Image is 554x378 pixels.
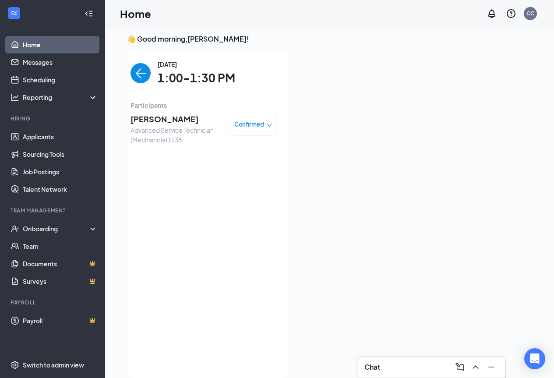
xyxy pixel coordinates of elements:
svg: ChevronUp [470,362,481,372]
button: back-button [131,63,151,83]
svg: Settings [11,360,19,369]
div: Switch to admin view [23,360,84,369]
h1: Home [120,6,151,21]
span: 1:00-1:30 PM [158,69,235,87]
div: CC [526,10,534,17]
div: Hiring [11,115,96,122]
a: Applicants [23,128,98,145]
svg: Analysis [11,93,19,102]
svg: WorkstreamLogo [10,9,18,18]
svg: Minimize [486,362,497,372]
svg: Notifications [487,8,497,19]
h3: Chat [364,362,380,372]
div: Reporting [23,93,98,102]
a: Home [23,36,98,53]
span: down [266,122,272,128]
span: Participants [131,100,277,110]
a: SurveysCrown [23,272,98,290]
span: [PERSON_NAME] [131,113,222,125]
a: Team [23,237,98,255]
h3: 👋 Good morning, [PERSON_NAME] ! [127,34,532,44]
div: Onboarding [23,224,90,233]
div: Payroll [11,299,96,306]
a: PayrollCrown [23,312,98,329]
svg: Collapse [85,9,93,18]
button: Minimize [484,360,498,374]
a: DocumentsCrown [23,255,98,272]
svg: ComposeMessage [455,362,465,372]
div: Team Management [11,207,96,214]
a: Talent Network [23,180,98,198]
div: Open Intercom Messenger [524,348,545,369]
a: Job Postings [23,163,98,180]
svg: UserCheck [11,224,19,233]
button: ComposeMessage [453,360,467,374]
svg: QuestionInfo [506,8,516,19]
span: Confirmed [234,120,264,129]
span: [DATE] [158,60,235,69]
span: Advanced Service Technician (Mechanic) at 1138 [131,125,222,145]
a: Sourcing Tools [23,145,98,163]
a: Messages [23,53,98,71]
a: Scheduling [23,71,98,88]
button: ChevronUp [469,360,483,374]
